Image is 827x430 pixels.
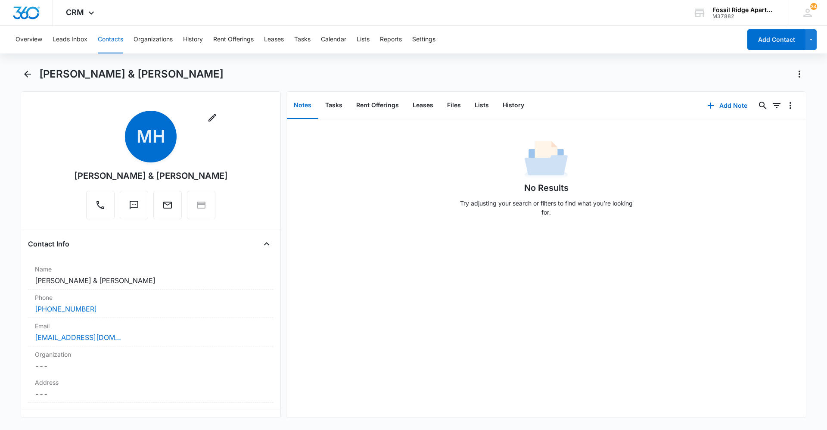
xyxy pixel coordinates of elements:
[35,361,267,371] dd: ---
[524,181,569,194] h1: No Results
[86,204,115,212] a: Call
[770,99,783,112] button: Filters
[21,67,34,81] button: Back
[321,26,346,53] button: Calendar
[134,26,173,53] button: Organizations
[28,318,274,346] div: Email[EMAIL_ADDRESS][DOMAIN_NAME]
[712,13,775,19] div: account id
[712,6,775,13] div: account name
[406,92,440,119] button: Leases
[28,239,69,249] h4: Contact Info
[35,304,97,314] a: [PHONE_NUMBER]
[28,374,274,403] div: Address---
[260,237,274,251] button: Close
[35,350,267,359] label: Organization
[74,169,228,182] div: [PERSON_NAME] & [PERSON_NAME]
[810,3,817,10] span: 34
[287,92,318,119] button: Notes
[783,99,797,112] button: Overflow Menu
[16,26,42,53] button: Overview
[213,26,254,53] button: Rent Offerings
[120,204,148,212] a: Text
[747,29,805,50] button: Add Contact
[153,204,182,212] a: Email
[380,26,402,53] button: Reports
[357,26,370,53] button: Lists
[756,99,770,112] button: Search...
[98,26,123,53] button: Contacts
[810,3,817,10] div: notifications count
[183,26,203,53] button: History
[35,389,267,399] dd: ---
[35,332,121,343] a: [EMAIL_ADDRESS][DOMAIN_NAME]
[699,95,756,116] button: Add Note
[793,67,806,81] button: Actions
[264,26,284,53] button: Leases
[349,92,406,119] button: Rent Offerings
[496,92,531,119] button: History
[153,191,182,219] button: Email
[456,199,637,217] p: Try adjusting your search or filters to find what you’re looking for.
[35,275,267,286] dd: [PERSON_NAME] & [PERSON_NAME]
[86,191,115,219] button: Call
[53,26,87,53] button: Leads Inbox
[294,26,311,53] button: Tasks
[35,265,267,274] label: Name
[525,138,568,181] img: No Data
[28,261,274,290] div: Name[PERSON_NAME] & [PERSON_NAME]
[440,92,468,119] button: Files
[35,293,267,302] label: Phone
[125,111,177,162] span: MH
[66,8,84,17] span: CRM
[120,191,148,219] button: Text
[35,321,267,330] label: Email
[468,92,496,119] button: Lists
[318,92,349,119] button: Tasks
[35,378,267,387] label: Address
[28,290,274,318] div: Phone[PHONE_NUMBER]
[412,26,435,53] button: Settings
[28,346,274,374] div: Organization---
[39,68,224,81] h1: [PERSON_NAME] & [PERSON_NAME]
